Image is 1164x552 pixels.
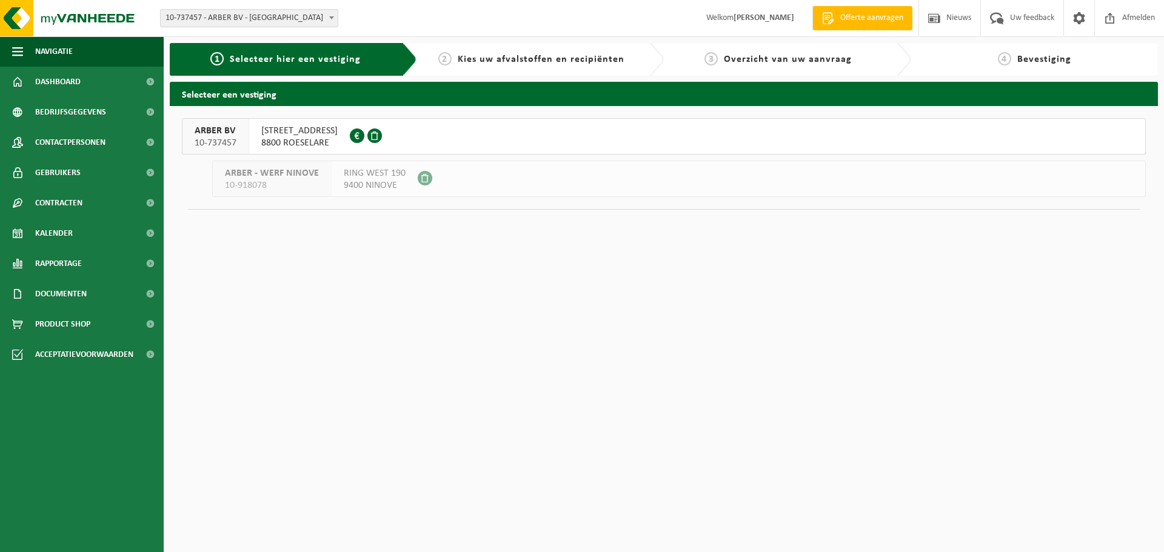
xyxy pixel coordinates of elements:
[35,339,133,370] span: Acceptatievoorwaarden
[261,125,338,137] span: [STREET_ADDRESS]
[837,12,906,24] span: Offerte aanvragen
[161,10,338,27] span: 10-737457 - ARBER BV - ROESELARE
[35,309,90,339] span: Product Shop
[35,158,81,188] span: Gebruikers
[1017,55,1071,64] span: Bevestiging
[35,97,106,127] span: Bedrijfsgegevens
[230,55,361,64] span: Selecteer hier een vestiging
[998,52,1011,65] span: 4
[35,218,73,248] span: Kalender
[210,52,224,65] span: 1
[438,52,452,65] span: 2
[195,125,236,137] span: ARBER BV
[812,6,912,30] a: Offerte aanvragen
[35,67,81,97] span: Dashboard
[261,137,338,149] span: 8800 ROESELARE
[160,9,338,27] span: 10-737457 - ARBER BV - ROESELARE
[35,279,87,309] span: Documenten
[724,55,852,64] span: Overzicht van uw aanvraag
[704,52,718,65] span: 3
[225,167,319,179] span: ARBER - WERF NINOVE
[195,137,236,149] span: 10-737457
[225,179,319,191] span: 10-918078
[344,179,406,191] span: 9400 NINOVE
[35,248,82,279] span: Rapportage
[734,13,794,22] strong: [PERSON_NAME]
[344,167,406,179] span: RING WEST 190
[35,188,82,218] span: Contracten
[35,36,73,67] span: Navigatie
[182,118,1146,155] button: ARBER BV 10-737457 [STREET_ADDRESS]8800 ROESELARE
[458,55,624,64] span: Kies uw afvalstoffen en recipiënten
[170,82,1158,105] h2: Selecteer een vestiging
[35,127,105,158] span: Contactpersonen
